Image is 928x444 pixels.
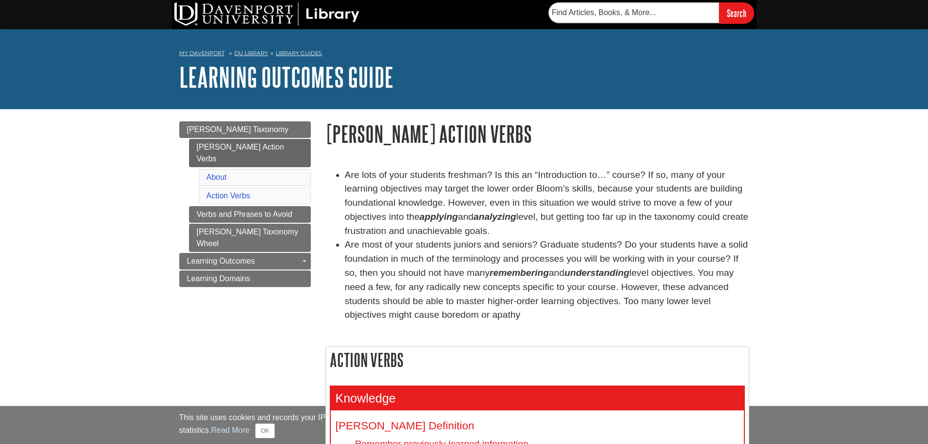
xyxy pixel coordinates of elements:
[336,420,739,432] h4: [PERSON_NAME] Definition
[174,2,360,26] img: DU Library
[189,224,311,252] a: [PERSON_NAME] Taxonomy Wheel
[473,212,516,222] strong: analyzing
[549,2,754,23] form: Searches DU Library's articles, books, and more
[179,62,394,92] a: Learning Outcomes Guide
[187,274,250,283] span: Learning Domains
[490,268,549,278] em: remembering
[189,206,311,223] a: Verbs and Phrases to Avoid
[255,424,274,438] button: Close
[345,168,749,238] li: Are lots of your students freshman? Is this an “Introduction to…” course? If so, many of your lea...
[549,2,719,23] input: Find Articles, Books, & More...
[234,50,268,57] a: DU Library
[276,50,322,57] a: Library Guides
[207,192,250,200] a: Action Verbs
[325,121,749,146] h1: [PERSON_NAME] Action Verbs
[345,238,749,322] li: Are most of your students juniors and seniors? Graduate students? Do your students have a solid f...
[187,125,289,134] span: [PERSON_NAME] Taxonomy
[187,257,255,265] span: Learning Outcomes
[565,268,629,278] em: understanding
[179,121,311,287] div: Guide Page Menu
[419,212,458,222] strong: applying
[179,270,311,287] a: Learning Domains
[179,253,311,270] a: Learning Outcomes
[179,121,311,138] a: [PERSON_NAME] Taxonomy
[207,173,227,181] a: About
[211,426,249,434] a: Read More
[179,49,225,58] a: My Davenport
[179,412,749,438] div: This site uses cookies and records your IP address for usage statistics. Additionally, we use Goo...
[719,2,754,23] input: Search
[179,47,749,62] nav: breadcrumb
[331,386,744,410] h3: Knowledge
[326,347,749,373] h2: Action Verbs
[189,139,311,167] a: [PERSON_NAME] Action Verbs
